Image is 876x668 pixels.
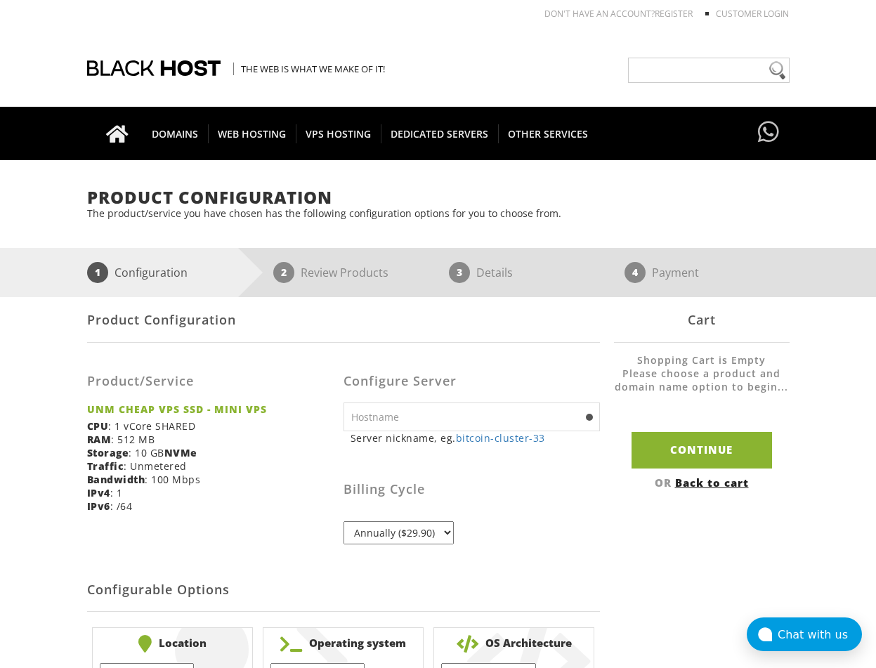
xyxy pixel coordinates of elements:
a: Go to homepage [92,107,143,160]
div: : 1 vCore SHARED : 512 MB : 10 GB : Unmetered : 100 Mbps : 1 : /64 [87,353,344,523]
span: 2 [273,262,294,283]
a: Back to cart [675,476,749,490]
p: Details [476,262,513,283]
a: DEDICATED SERVERS [381,107,499,160]
b: Storage [87,446,129,459]
input: Need help? [628,58,790,83]
span: DOMAINS [142,124,209,143]
p: Review Products [301,262,388,283]
a: Have questions? [754,107,783,159]
h3: Configure Server [344,374,600,388]
span: The Web is what we make of it! [233,63,385,75]
p: The product/service you have chosen has the following configuration options for you to choose from. [87,207,790,220]
b: Traffic [87,459,124,473]
b: RAM [87,433,112,446]
b: CPU [87,419,109,433]
a: VPS HOSTING [296,107,381,160]
li: Shopping Cart is Empty Please choose a product and domain name option to begin... [614,353,790,407]
div: Product Configuration [87,297,600,343]
h3: Product/Service [87,374,333,388]
strong: UNM CHEAP VPS SSD - MINI VPS [87,402,333,416]
h1: Product Configuration [87,188,790,207]
a: bitcoin-cluster-33 [456,431,545,445]
span: WEB HOSTING [208,124,296,143]
input: Hostname [344,402,600,431]
b: OS Architecture [441,635,587,653]
span: OTHER SERVICES [498,124,598,143]
button: Chat with us [747,617,862,651]
h2: Configurable Options [87,569,600,612]
a: OTHER SERVICES [498,107,598,160]
b: NVMe [164,446,197,459]
span: 1 [87,262,108,283]
div: OR [614,476,790,490]
li: Don't have an account? [523,8,693,20]
b: Operating system [270,635,416,653]
small: Server nickname, eg. [351,431,600,445]
b: Bandwidth [87,473,145,486]
div: Cart [614,297,790,343]
span: 4 [625,262,646,283]
p: Payment [652,262,699,283]
a: WEB HOSTING [208,107,296,160]
span: DEDICATED SERVERS [381,124,499,143]
a: REGISTER [655,8,693,20]
a: Customer Login [716,8,789,20]
b: IPv6 [87,499,110,513]
b: Location [100,635,245,653]
a: DOMAINS [142,107,209,160]
span: VPS HOSTING [296,124,381,143]
b: IPv4 [87,486,110,499]
p: Configuration [115,262,188,283]
div: Chat with us [778,628,862,641]
h3: Billing Cycle [344,483,600,497]
input: Continue [632,432,772,468]
span: 3 [449,262,470,283]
